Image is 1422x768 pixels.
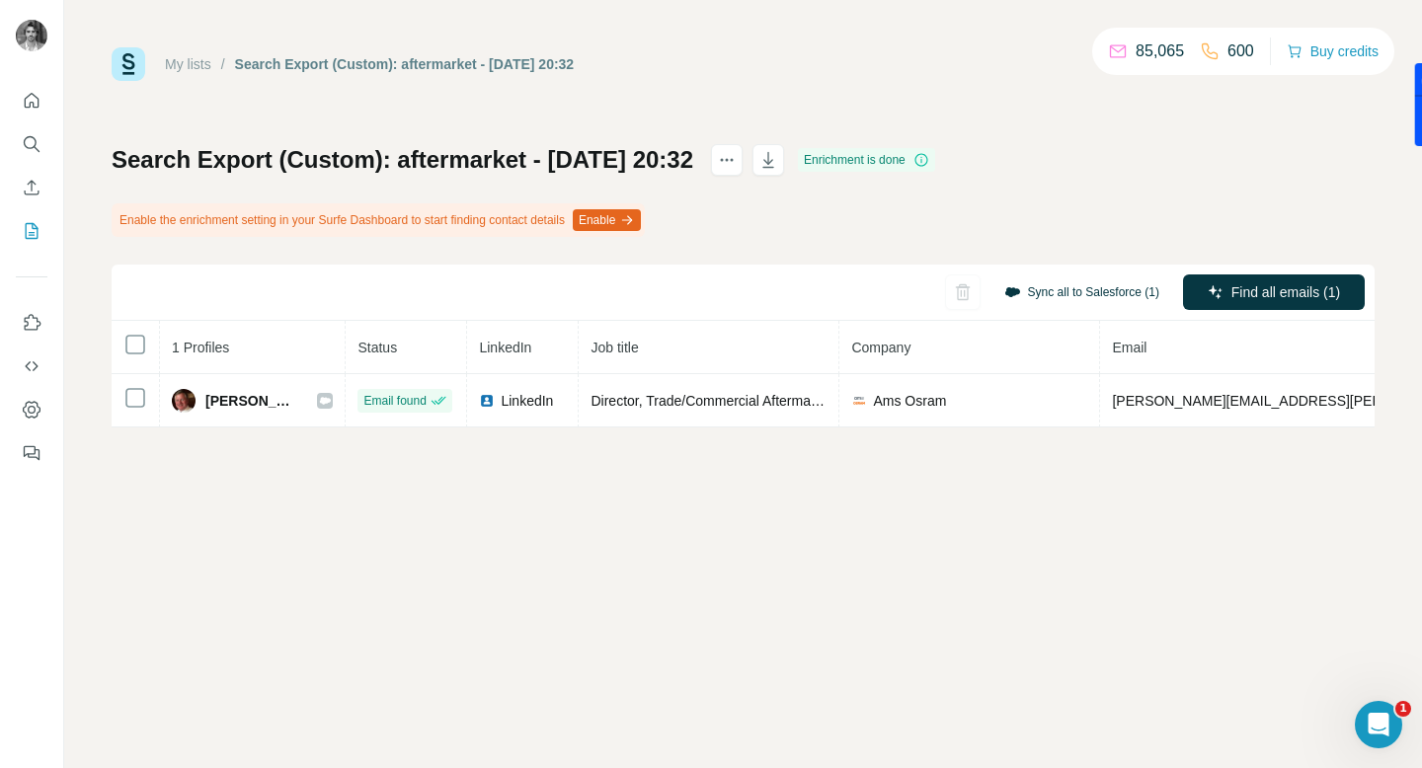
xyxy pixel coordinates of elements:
[1231,282,1340,302] span: Find all emails (1)
[112,47,145,81] img: Surfe Logo
[1112,340,1146,355] span: Email
[112,144,693,176] h1: Search Export (Custom): aftermarket - [DATE] 20:32
[1183,274,1365,310] button: Find all emails (1)
[16,435,47,471] button: Feedback
[1227,39,1254,63] p: 600
[16,213,47,249] button: My lists
[591,393,872,409] span: Director, Trade/Commercial Aftermarket Sales
[798,148,935,172] div: Enrichment is done
[16,305,47,341] button: Use Surfe on LinkedIn
[573,209,641,231] button: Enable
[851,393,867,409] img: company-logo
[235,54,575,74] div: Search Export (Custom): aftermarket - [DATE] 20:32
[16,83,47,118] button: Quick start
[1355,701,1402,748] iframe: Intercom live chat
[16,392,47,427] button: Dashboard
[221,54,225,74] li: /
[16,348,47,384] button: Use Surfe API
[172,340,229,355] span: 1 Profiles
[112,203,645,237] div: Enable the enrichment setting in your Surfe Dashboard to start finding contact details
[172,389,196,413] img: Avatar
[990,277,1173,307] button: Sync all to Salesforce (1)
[479,340,531,355] span: LinkedIn
[16,126,47,162] button: Search
[479,393,495,409] img: LinkedIn logo
[501,391,553,411] span: LinkedIn
[16,170,47,205] button: Enrich CSV
[873,391,946,411] span: Ams Osram
[363,392,426,410] span: Email found
[16,20,47,51] img: Avatar
[205,391,297,411] span: [PERSON_NAME]
[851,340,910,355] span: Company
[165,56,211,72] a: My lists
[1395,701,1411,717] span: 1
[1136,39,1184,63] p: 85,065
[357,340,397,355] span: Status
[711,144,743,176] button: actions
[1287,38,1379,65] button: Buy credits
[591,340,638,355] span: Job title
